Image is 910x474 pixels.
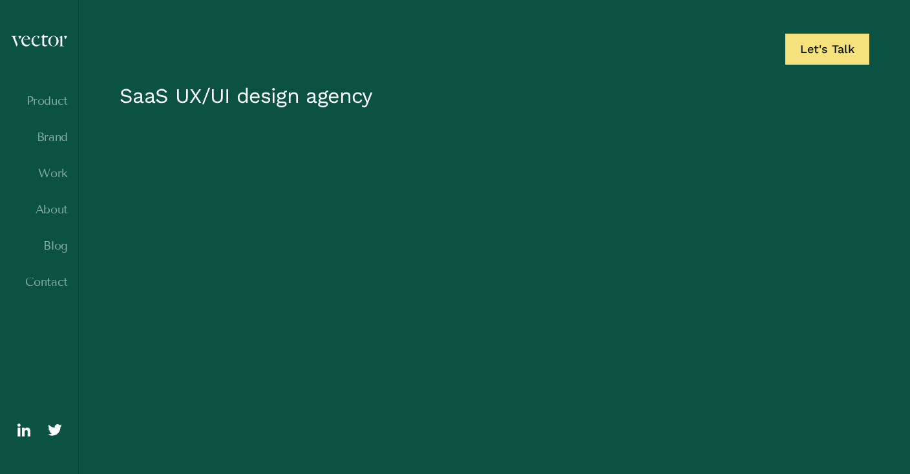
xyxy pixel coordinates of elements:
a: Blog [10,239,68,252]
a: Work [10,167,68,180]
a: Brand [10,131,68,144]
a: Contact [10,275,68,288]
a: Product [10,94,68,107]
a: Let's Talk [785,34,869,65]
a: About [10,203,68,216]
h1: SaaS UX/UI design agency [120,83,869,109]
